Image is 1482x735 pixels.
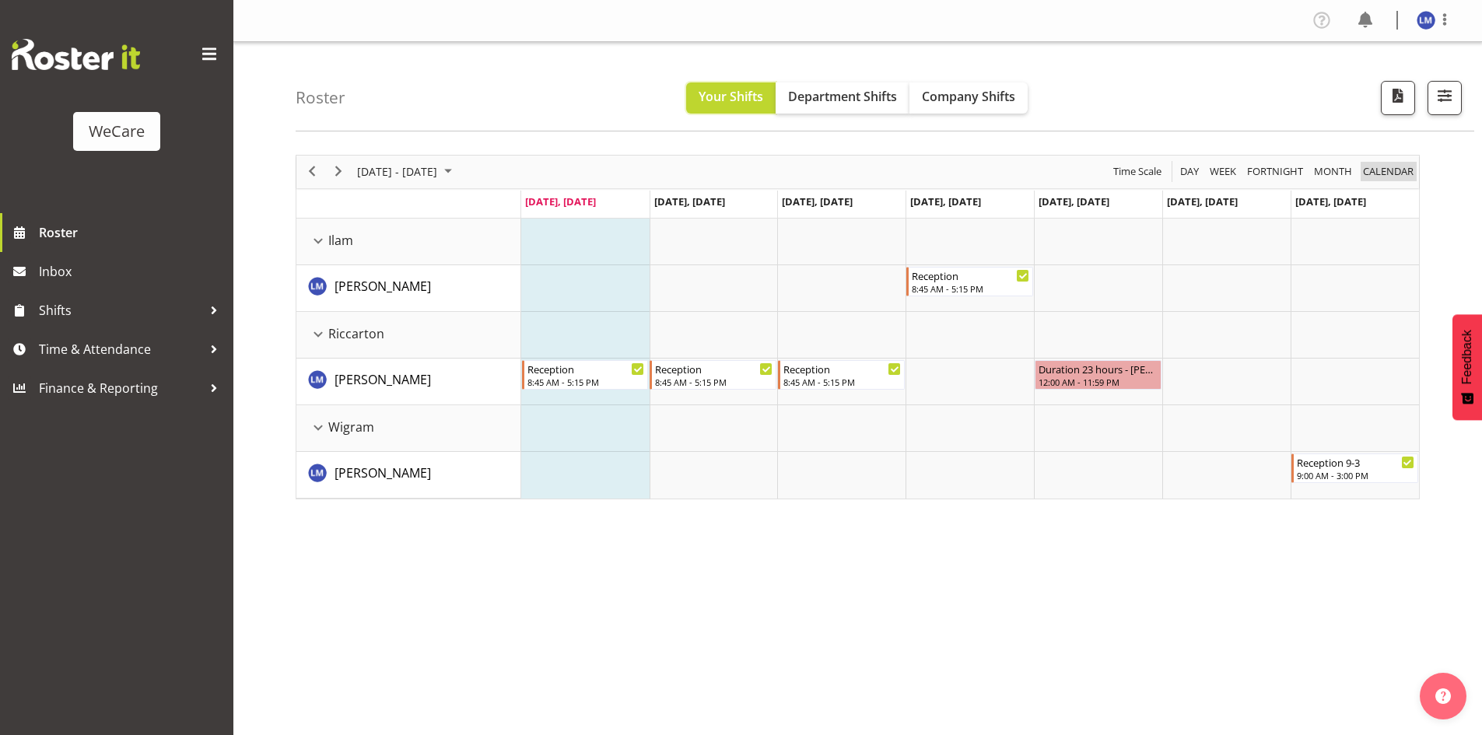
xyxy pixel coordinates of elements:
[654,194,725,208] span: [DATE], [DATE]
[1179,162,1200,181] span: Day
[783,376,901,388] div: 8:45 AM - 5:15 PM
[39,338,202,361] span: Time & Attendance
[686,82,776,114] button: Your Shifts
[335,371,431,388] span: [PERSON_NAME]
[1417,11,1435,30] img: lainie-montgomery10478.jpg
[89,120,145,143] div: WeCare
[522,360,649,390] div: Lainie Montgomery"s event - Reception Begin From Monday, September 29, 2025 at 8:45:00 AM GMT+13:...
[1039,376,1158,388] div: 12:00 AM - 11:59 PM
[788,88,897,105] span: Department Shifts
[778,360,905,390] div: Lainie Montgomery"s event - Reception Begin From Wednesday, October 1, 2025 at 8:45:00 AM GMT+13:...
[296,89,345,107] h4: Roster
[1361,162,1415,181] span: calendar
[39,376,202,400] span: Finance & Reporting
[1208,162,1238,181] span: Week
[12,39,140,70] img: Rosterit website logo
[335,370,431,389] a: [PERSON_NAME]
[912,268,1029,283] div: Reception
[1039,361,1158,376] div: Duration 23 hours - [PERSON_NAME]
[1428,81,1462,115] button: Filter Shifts
[1297,469,1414,481] div: 9:00 AM - 3:00 PM
[1178,162,1202,181] button: Timeline Day
[521,219,1419,499] table: Timeline Week of September 29, 2025
[335,278,431,295] span: [PERSON_NAME]
[1381,81,1415,115] button: Download a PDF of the roster according to the set date range.
[1246,162,1305,181] span: Fortnight
[335,464,431,482] a: [PERSON_NAME]
[296,405,521,452] td: Wigram resource
[1452,314,1482,420] button: Feedback - Show survey
[1035,360,1161,390] div: Lainie Montgomery"s event - Duration 23 hours - Lainie Montgomery Begin From Friday, October 3, 2...
[655,376,773,388] div: 8:45 AM - 5:15 PM
[1291,453,1418,483] div: Lainie Montgomery"s event - Reception 9-3 Begin From Sunday, October 5, 2025 at 9:00:00 AM GMT+13...
[910,194,981,208] span: [DATE], [DATE]
[328,231,353,250] span: Ilam
[912,282,1029,295] div: 8:45 AM - 5:15 PM
[328,162,349,181] button: Next
[1167,194,1238,208] span: [DATE], [DATE]
[328,324,384,343] span: Riccarton
[325,156,352,188] div: next period
[783,361,901,376] div: Reception
[39,299,202,322] span: Shifts
[699,88,763,105] span: Your Shifts
[1312,162,1355,181] button: Timeline Month
[906,267,1033,296] div: Lainie Montgomery"s event - Reception Begin From Thursday, October 2, 2025 at 8:45:00 AM GMT+13:0...
[1039,194,1109,208] span: [DATE], [DATE]
[296,265,521,312] td: Lainie Montgomery resource
[1460,330,1474,384] span: Feedback
[328,418,374,436] span: Wigram
[1207,162,1239,181] button: Timeline Week
[296,452,521,499] td: Lainie Montgomery resource
[1245,162,1306,181] button: Fortnight
[1361,162,1417,181] button: Month
[1295,194,1366,208] span: [DATE], [DATE]
[650,360,776,390] div: Lainie Montgomery"s event - Reception Begin From Tuesday, September 30, 2025 at 8:45:00 AM GMT+13...
[39,260,226,283] span: Inbox
[525,194,596,208] span: [DATE], [DATE]
[909,82,1028,114] button: Company Shifts
[296,219,521,265] td: Ilam resource
[296,312,521,359] td: Riccarton resource
[355,162,459,181] button: September 2025
[39,221,226,244] span: Roster
[527,376,645,388] div: 8:45 AM - 5:15 PM
[335,464,431,481] span: [PERSON_NAME]
[296,155,1420,499] div: Timeline Week of September 29, 2025
[776,82,909,114] button: Department Shifts
[1312,162,1354,181] span: Month
[655,361,773,376] div: Reception
[527,361,645,376] div: Reception
[782,194,853,208] span: [DATE], [DATE]
[352,156,461,188] div: Sep 29 - Oct 05, 2025
[335,277,431,296] a: [PERSON_NAME]
[922,88,1015,105] span: Company Shifts
[1111,162,1165,181] button: Time Scale
[299,156,325,188] div: previous period
[1435,688,1451,704] img: help-xxl-2.png
[1112,162,1163,181] span: Time Scale
[302,162,323,181] button: Previous
[1297,454,1414,470] div: Reception 9-3
[356,162,439,181] span: [DATE] - [DATE]
[296,359,521,405] td: Lainie Montgomery resource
